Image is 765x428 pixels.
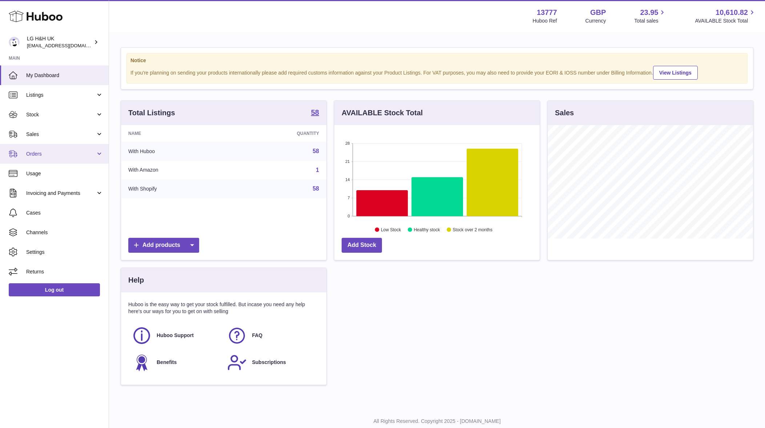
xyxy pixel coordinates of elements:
[381,227,401,232] text: Low Stock
[316,167,319,173] a: 1
[26,249,103,256] span: Settings
[26,170,103,177] span: Usage
[555,108,574,118] h3: Sales
[233,125,326,142] th: Quantity
[347,196,350,200] text: 7
[640,8,658,17] span: 23.95
[695,17,756,24] span: AVAILABLE Stock Total
[345,141,350,145] text: 28
[26,111,96,118] span: Stock
[27,35,92,49] div: LG H&H UK
[227,326,315,345] a: FAQ
[26,229,103,236] span: Channels
[157,332,194,339] span: Huboo Support
[26,209,103,216] span: Cases
[121,161,233,180] td: With Amazon
[347,214,350,218] text: 0
[121,125,233,142] th: Name
[345,159,350,164] text: 21
[26,151,96,157] span: Orders
[227,353,315,372] a: Subscriptions
[537,8,557,17] strong: 13777
[252,359,286,366] span: Subscriptions
[121,142,233,161] td: With Huboo
[345,177,350,182] text: 14
[9,37,20,48] img: veechen@lghnh.co.uk
[26,268,103,275] span: Returns
[585,17,606,24] div: Currency
[121,179,233,198] td: With Shopify
[9,283,100,296] a: Log out
[342,238,382,253] a: Add Stock
[130,65,744,80] div: If you're planning on sending your products internationally please add required customs informati...
[590,8,606,17] strong: GBP
[716,8,748,17] span: 10,610.82
[26,131,96,138] span: Sales
[342,108,423,118] h3: AVAILABLE Stock Total
[533,17,557,24] div: Huboo Ref
[132,326,220,345] a: Huboo Support
[414,227,440,232] text: Healthy stock
[313,148,319,154] a: 58
[453,227,492,232] text: Stock over 2 months
[115,418,759,425] p: All Rights Reserved. Copyright 2025 - [DOMAIN_NAME]
[653,66,698,80] a: View Listings
[27,43,107,48] span: [EMAIL_ADDRESS][DOMAIN_NAME]
[128,238,199,253] a: Add products
[26,92,96,99] span: Listings
[130,57,744,64] strong: Notice
[26,72,103,79] span: My Dashboard
[252,332,262,339] span: FAQ
[634,8,667,24] a: 23.95 Total sales
[128,301,319,315] p: Huboo is the easy way to get your stock fulfilled. But incase you need any help here's our ways f...
[157,359,177,366] span: Benefits
[311,109,319,117] a: 58
[128,275,144,285] h3: Help
[313,185,319,192] a: 58
[695,8,756,24] a: 10,610.82 AVAILABLE Stock Total
[311,109,319,116] strong: 58
[128,108,175,118] h3: Total Listings
[132,353,220,372] a: Benefits
[26,190,96,197] span: Invoicing and Payments
[634,17,667,24] span: Total sales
